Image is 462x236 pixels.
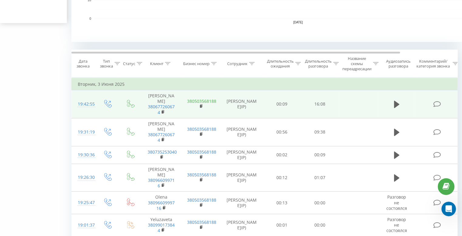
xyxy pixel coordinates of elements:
[89,17,91,20] text: 0
[78,172,90,183] div: 19:26:30
[386,194,407,211] span: Разговор не состоялся
[12,128,101,141] div: Обычно мы отвечаем в течение менее минуты
[221,146,263,164] td: [PERSON_NAME]IP)
[142,164,181,192] td: [PERSON_NAME]
[78,126,90,138] div: 19:31:19
[263,118,301,146] td: 00:56
[150,61,163,66] div: Клиент
[221,192,263,214] td: [PERSON_NAME]IP)
[263,146,301,164] td: 00:02
[27,96,238,101] span: А підкажіть ще будь ласка з якого номеру телефонували, бо не бачу в проекті цього дзвінка
[263,192,301,214] td: 00:13
[78,197,90,209] div: 19:25:47
[72,78,460,90] td: Вторник, 3 Июня 2025
[263,164,301,192] td: 00:12
[148,104,175,115] a: 380677260674
[416,59,451,69] div: Комментарий/категория звонка
[123,61,135,66] div: Статус
[6,117,115,146] div: Отправить сообщениеОбычно мы отвечаем в течение менее минуты
[221,90,263,118] td: [PERSON_NAME]IP)
[301,90,339,118] td: 16:08
[301,192,339,214] td: 00:00
[27,102,42,109] div: Tetiana
[6,91,115,113] div: Profile image for TetianaА підкажіть ще будь ласка з якого номеру телефонували, бо не бачу в прое...
[6,82,115,114] div: Недавние сообщенияProfile image for TetianaА підкажіть ще будь ласка з якого номеру телефонували,...
[148,177,175,189] a: 380966099716
[100,59,113,69] div: Тип звонка
[9,152,113,164] button: Поиск по статьям
[187,197,216,203] a: 380503568188
[142,192,181,214] td: Olena
[43,102,73,109] div: • 5 мин назад
[148,222,175,233] a: 380990173844
[78,149,90,161] div: 19:30:36
[12,12,53,21] img: logo
[342,56,371,71] div: Название схемы переадресации
[142,118,181,146] td: [PERSON_NAME]
[187,149,216,155] a: 380503568188
[40,166,81,191] button: Чат
[384,59,413,69] div: Аудиозапись разговора
[142,90,181,118] td: [PERSON_NAME]
[305,59,332,69] div: Длительность разговора
[301,146,339,164] td: 00:09
[10,182,30,186] span: Главная
[301,164,339,192] td: 01:07
[227,61,248,66] div: Сотрудник
[441,202,456,216] iframe: Intercom live chat
[187,219,216,225] a: 380503568188
[221,164,263,192] td: [PERSON_NAME]IP)
[183,61,210,66] div: Бизнес номер
[12,122,101,128] div: Отправить сообщение
[12,155,55,161] span: Поиск по статьям
[386,217,407,233] span: Разговор не состоялся
[221,118,263,146] td: [PERSON_NAME]IP)
[301,118,339,146] td: 09:38
[12,87,109,93] div: Недавние сообщения
[88,10,100,22] img: Profile image for Ringostat
[148,149,177,155] a: 380735253040
[187,126,216,132] a: 380503568188
[57,182,65,186] span: Чат
[78,219,90,231] div: 19:01:37
[12,43,109,54] p: Привет! 👋
[267,59,294,69] div: Длительность ожидания
[92,182,110,186] span: Помощь
[104,10,115,21] div: Закрыть
[72,59,94,69] div: Дата звонка
[77,10,89,22] img: Profile image for Daria
[293,21,303,24] text: [DATE]
[81,166,121,191] button: Помощь
[263,90,301,118] td: 00:09
[78,98,90,110] div: 19:42:55
[187,172,216,178] a: 380503568188
[12,96,25,108] img: Profile image for Tetiana
[65,10,77,22] img: Profile image for Vladyslav
[187,98,216,104] a: 380503568188
[12,54,109,74] p: Чем мы можем помочь?
[148,200,175,211] a: 3809660999716
[148,132,175,143] a: 380677260674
